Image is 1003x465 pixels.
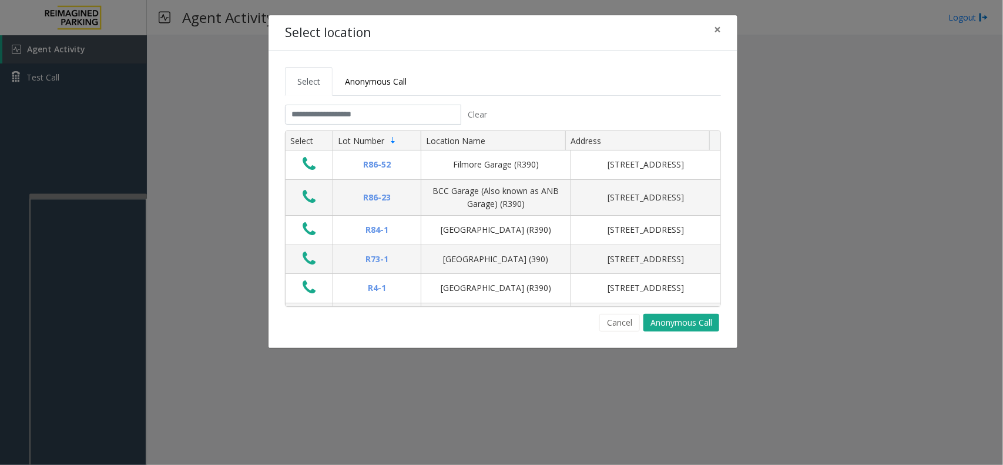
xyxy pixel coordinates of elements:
[571,135,601,146] span: Address
[578,223,713,236] div: [STREET_ADDRESS]
[599,314,640,332] button: Cancel
[578,191,713,204] div: [STREET_ADDRESS]
[286,131,720,306] div: Data table
[340,158,414,171] div: R86-52
[340,253,414,266] div: R73-1
[340,282,414,295] div: R4-1
[706,15,729,44] button: Close
[428,253,563,266] div: [GEOGRAPHIC_DATA] (390)
[340,223,414,236] div: R84-1
[428,223,563,236] div: [GEOGRAPHIC_DATA] (R390)
[338,135,384,146] span: Lot Number
[428,282,563,295] div: [GEOGRAPHIC_DATA] (R390)
[578,253,713,266] div: [STREET_ADDRESS]
[578,158,713,171] div: [STREET_ADDRESS]
[428,185,563,211] div: BCC Garage (Also known as ANB Garage) (R390)
[426,135,485,146] span: Location Name
[461,105,494,125] button: Clear
[428,158,563,171] div: Filmore Garage (R390)
[714,21,721,38] span: ×
[285,24,371,42] h4: Select location
[285,67,721,96] ul: Tabs
[297,76,320,87] span: Select
[286,131,333,151] th: Select
[345,76,407,87] span: Anonymous Call
[340,191,414,204] div: R86-23
[643,314,719,332] button: Anonymous Call
[578,282,713,295] div: [STREET_ADDRESS]
[388,136,398,145] span: Sortable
